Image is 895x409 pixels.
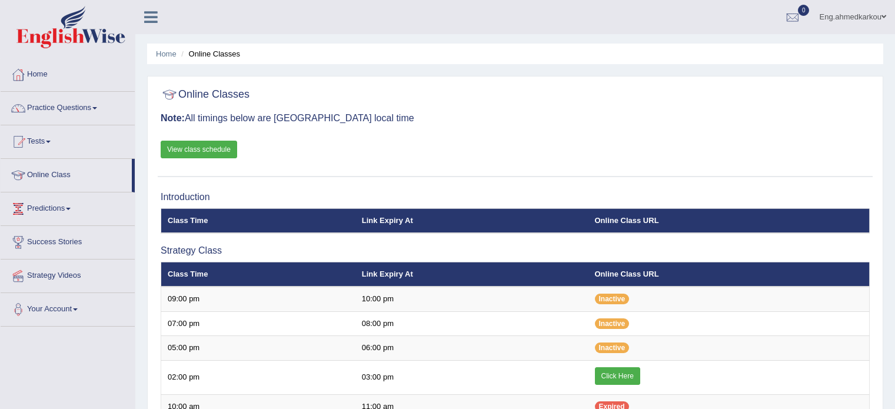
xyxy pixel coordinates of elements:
[1,260,135,289] a: Strategy Videos
[161,287,355,311] td: 09:00 pm
[1,192,135,222] a: Predictions
[161,262,355,287] th: Class Time
[595,294,630,304] span: Inactive
[161,113,870,124] h3: All timings below are [GEOGRAPHIC_DATA] local time
[1,125,135,155] a: Tests
[355,360,588,394] td: 03:00 pm
[161,311,355,336] td: 07:00 pm
[178,48,240,59] li: Online Classes
[355,208,588,233] th: Link Expiry At
[355,336,588,361] td: 06:00 pm
[161,360,355,394] td: 02:00 pm
[161,336,355,361] td: 05:00 pm
[156,49,177,58] a: Home
[595,343,630,353] span: Inactive
[1,92,135,121] a: Practice Questions
[588,262,870,287] th: Online Class URL
[355,262,588,287] th: Link Expiry At
[1,159,132,188] a: Online Class
[161,86,249,104] h2: Online Classes
[161,208,355,233] th: Class Time
[355,311,588,336] td: 08:00 pm
[355,287,588,311] td: 10:00 pm
[1,58,135,88] a: Home
[1,226,135,255] a: Success Stories
[588,208,870,233] th: Online Class URL
[161,192,870,202] h3: Introduction
[161,245,870,256] h3: Strategy Class
[1,293,135,322] a: Your Account
[161,113,185,123] b: Note:
[595,367,640,385] a: Click Here
[595,318,630,329] span: Inactive
[161,141,237,158] a: View class schedule
[798,5,810,16] span: 0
